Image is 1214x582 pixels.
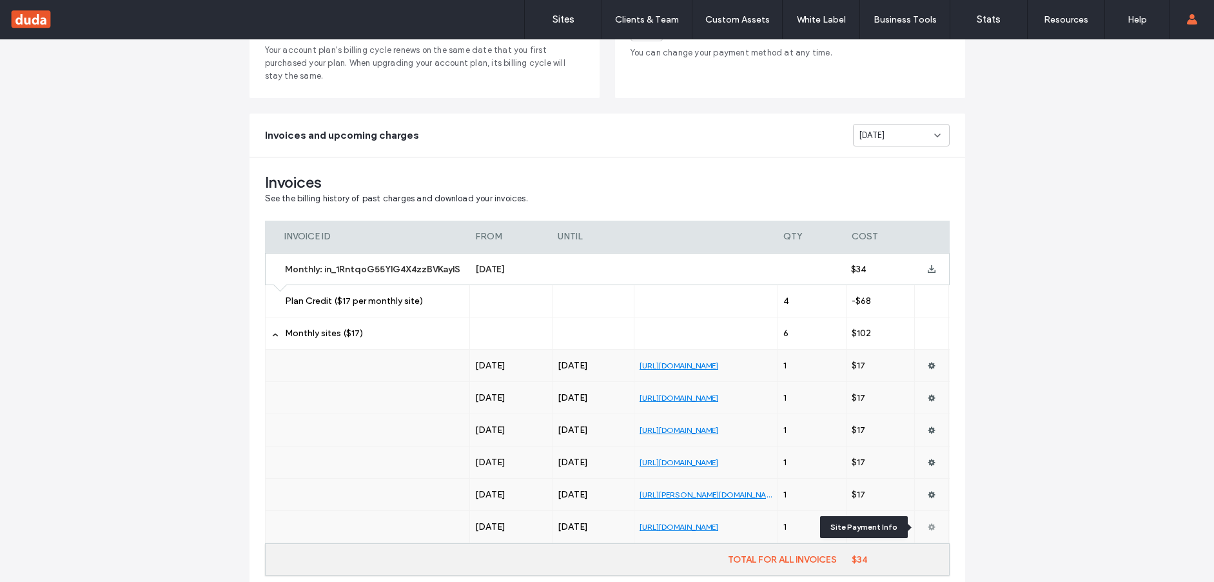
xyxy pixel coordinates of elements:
label: Resources [1044,14,1088,25]
span: $102 [852,328,871,339]
span: [DATE] [475,425,505,436]
label: $34 [847,554,949,565]
a: [URL][PERSON_NAME][DOMAIN_NAME] [640,490,778,499]
span: [DATE] [475,457,505,468]
span: 4 [783,296,789,306]
span: Invoices [265,173,950,192]
span: -$68 [852,296,871,306]
label: Help [1128,14,1147,25]
span: [DATE] [476,264,505,275]
span: $34 [851,264,866,275]
span: [DATE] [558,425,588,436]
span: Monthly sites ($17) [285,328,363,339]
span: Invoices and upcoming charges [265,128,419,143]
a: [URL][DOMAIN_NAME] [640,393,718,403]
div: Site Payment Info [820,516,908,538]
a: [URL][DOMAIN_NAME] [640,361,718,370]
span: [DATE] [558,457,588,468]
span: See the billing history of past charges and download your invoices. [265,194,528,203]
span: [DATE] [558,521,588,532]
label: Stats [977,14,1001,25]
span: FROM [475,231,502,242]
span: 6 [783,328,788,339]
span: Monthly: in_1RntqoG55YlG4X4zzBVKaylS [285,264,460,275]
span: $17 [852,360,865,371]
span: Help [30,9,56,21]
span: [DATE] [859,129,885,142]
a: [URL][DOMAIN_NAME] [640,522,718,532]
a: [URL][DOMAIN_NAME] [640,457,718,467]
span: $17 [852,392,865,403]
span: 1 [783,489,787,500]
a: [URL][DOMAIN_NAME] [640,425,718,435]
span: You can change your payment method at any time. [631,46,950,59]
span: 1 [783,457,787,468]
span: [DATE] [558,392,588,403]
label: Custom Assets [705,14,770,25]
span: QTY [783,231,802,242]
span: TOTAL FOR ALL INVOICES [728,554,837,565]
label: Business Tools [874,14,937,25]
span: Your account plan's billing cycle renews on the same date that you first purchased your plan. Whe... [265,44,584,83]
label: Clients & Team [615,14,679,25]
span: [DATE] [475,521,505,532]
span: [DATE] [475,392,505,403]
span: [DATE] [475,360,505,371]
span: 1 [783,425,787,436]
span: $17 [852,457,865,468]
span: UNTIL [558,231,583,242]
span: INVOICE ID [284,231,331,242]
span: [DATE] [558,489,588,500]
span: [DATE] [475,489,505,500]
span: [DATE] [558,360,588,371]
span: 1 [783,521,787,532]
span: COST [852,231,878,242]
span: 1 [783,392,787,403]
span: $17 [852,489,865,500]
span: Plan Credit ($17 per monthly site) [285,296,423,306]
span: 1 [783,360,787,371]
label: White Label [797,14,846,25]
span: $17 [852,425,865,436]
label: Sites [553,14,574,25]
